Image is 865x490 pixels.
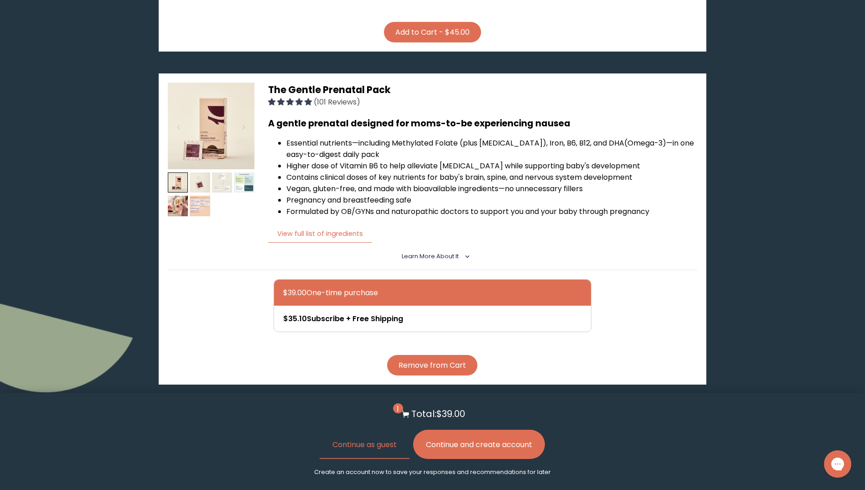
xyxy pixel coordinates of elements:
[268,117,697,130] h3: A gentle prenatal designed for moms-to-be experiencing nausea
[286,172,697,183] li: Contains clinical doses of key nutrients for baby's brain, spine, and nervous system development
[268,224,372,243] button: View full list of ingredients
[286,137,697,160] li: Essential nutrients—including Methylated Folate (plus [MEDICAL_DATA]), Iron, B6, B12, and DHA (Om...
[234,172,254,193] img: thumbnail image
[819,447,856,481] iframe: Gorgias live chat messenger
[402,252,463,261] summary: Learn More About it <
[286,206,697,217] li: Formulated by OB/GYNs and naturopathic doctors to support you and your baby through pregnancy
[168,83,254,169] img: thumbnail image
[411,407,465,421] p: Total: $39.00
[320,430,409,459] button: Continue as guest
[190,196,210,216] img: thumbnail image
[461,254,470,259] i: <
[402,252,459,260] span: Learn More About it
[212,172,233,193] img: thumbnail image
[286,160,697,172] li: Higher dose of Vitamin B6 to help alleviate [MEDICAL_DATA] while supporting baby's development
[314,468,551,476] p: Create an account now to save your responses and recommendations for later
[268,83,391,96] span: The Gentle Prenatal Pack
[190,172,210,193] img: thumbnail image
[286,183,697,194] li: Vegan, gluten-free, and made with bioavailable ingredients—no unnecessary fillers
[168,196,188,216] img: thumbnail image
[286,195,411,205] span: Pregnancy and breastfeeding safe
[413,430,545,459] button: Continue and create account
[314,97,360,107] span: (101 Reviews)
[393,403,403,413] span: 1
[168,172,188,193] img: thumbnail image
[268,97,314,107] span: 4.94 stars
[384,22,481,42] button: Add to Cart - $45.00
[387,355,477,375] button: Remove from Cart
